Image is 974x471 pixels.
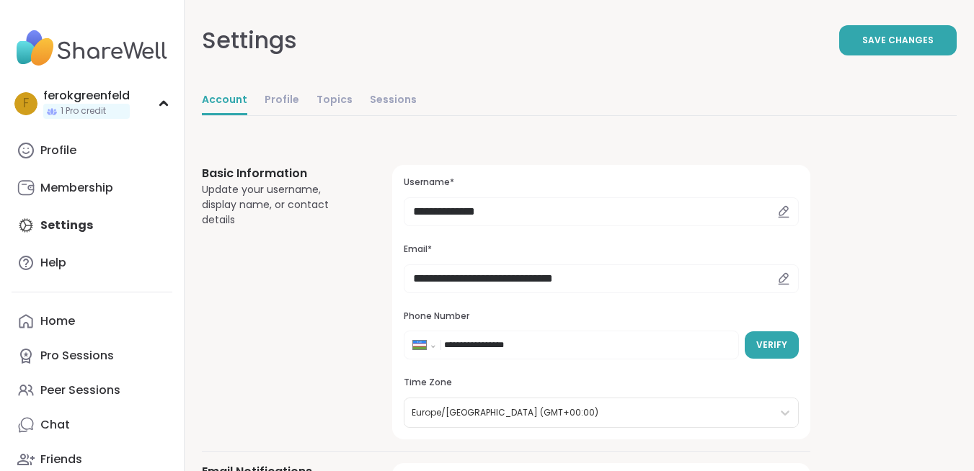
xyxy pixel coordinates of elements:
div: Update your username, display name, or contact details [202,182,358,228]
div: Settings [202,23,297,58]
a: Help [12,246,172,280]
span: 1 Pro credit [61,105,106,117]
div: Chat [40,417,70,433]
a: Topics [316,86,353,115]
a: Sessions [370,86,417,115]
a: Chat [12,408,172,442]
div: Profile [40,143,76,158]
div: Help [40,255,66,271]
img: ShareWell Nav Logo [12,23,172,73]
div: Pro Sessions [40,348,114,364]
h3: Basic Information [202,165,358,182]
h3: Username* [404,176,799,189]
h3: Time Zone [404,377,799,389]
div: ferokgreenfeld [43,88,130,104]
div: Home [40,313,75,329]
div: Membership [40,180,113,196]
a: Home [12,304,172,338]
a: Pro Sessions [12,338,172,373]
span: f [23,94,29,113]
button: Verify [745,331,799,359]
div: Friends [40,452,82,467]
a: Profile [265,86,299,115]
a: Account [202,86,247,115]
h3: Phone Number [404,310,799,323]
span: Verify [756,338,787,351]
a: Membership [12,171,172,205]
a: Peer Sessions [12,373,172,408]
button: Save Changes [839,25,957,55]
h3: Email* [404,243,799,256]
div: Peer Sessions [40,382,120,398]
a: Profile [12,133,172,168]
span: Save Changes [862,34,934,47]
